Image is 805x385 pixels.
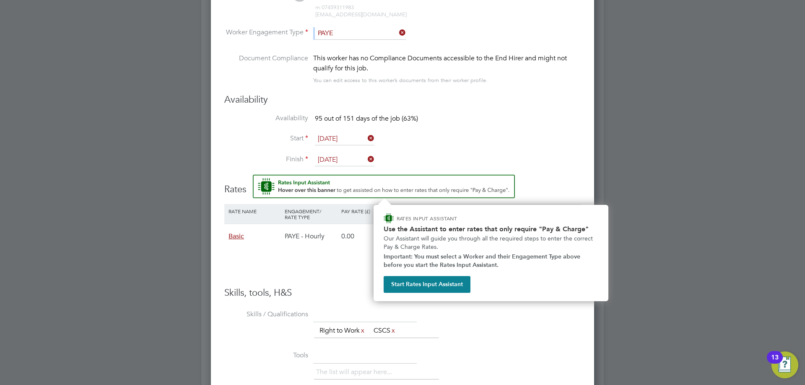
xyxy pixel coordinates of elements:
[501,204,551,218] div: Charge (£)
[283,224,339,248] div: PAYE - Hourly
[390,325,396,336] a: x
[315,154,374,166] input: Select one
[384,253,582,269] strong: Important: You must select a Worker and their Engagement Type above before you start the Rates In...
[397,215,502,222] p: RATES INPUT ASSISTANT
[224,53,308,84] label: Document Compliance
[229,232,244,240] span: Basic
[315,27,406,40] input: Select one
[384,213,394,223] img: ENGAGE Assistant Icon
[315,114,418,123] span: 95 out of 151 days of the job (63%)
[771,351,798,378] button: Open Resource Center, 13 new notifications
[313,75,488,85] div: You can edit access to this worker’s documents from their worker profile.
[224,175,581,196] h3: Rates
[384,235,598,251] p: Our Assistant will guide you through all the required steps to enter the correct Pay & Charge Rates.
[313,53,581,73] div: This worker has no Compliance Documents accessible to the End Hirer and might not qualify for thi...
[224,28,308,37] label: Worker Engagement Type
[224,114,308,123] label: Availability
[316,325,369,336] li: Right to Work
[315,11,407,18] span: [EMAIL_ADDRESS][DOMAIN_NAME]
[316,367,395,378] li: The list will appear here...
[459,204,501,224] div: Agency Markup
[370,325,400,336] li: CSCS
[253,175,515,198] button: Rate Assistant
[315,133,374,145] input: Select one
[224,351,308,360] label: Tools
[315,4,322,11] span: m:
[360,325,366,336] a: x
[374,205,608,301] div: How to input Rates that only require Pay & Charge
[224,134,308,143] label: Start
[224,287,581,299] h3: Skills, tools, H&S
[771,357,779,368] div: 13
[224,94,581,106] h3: Availability
[339,204,382,218] div: Pay Rate (£)
[283,204,339,224] div: Engagement/ Rate Type
[382,204,424,224] div: Holiday Pay
[315,4,354,11] span: 07459311983
[423,204,459,224] div: Employer Cost
[384,276,470,293] button: Start Rates Input Assistant
[224,310,308,319] label: Skills / Qualifications
[226,204,283,218] div: Rate Name
[224,155,308,164] label: Finish
[384,225,598,233] h2: Use the Assistant to enter rates that only require "Pay & Charge"
[339,224,382,248] div: 0.00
